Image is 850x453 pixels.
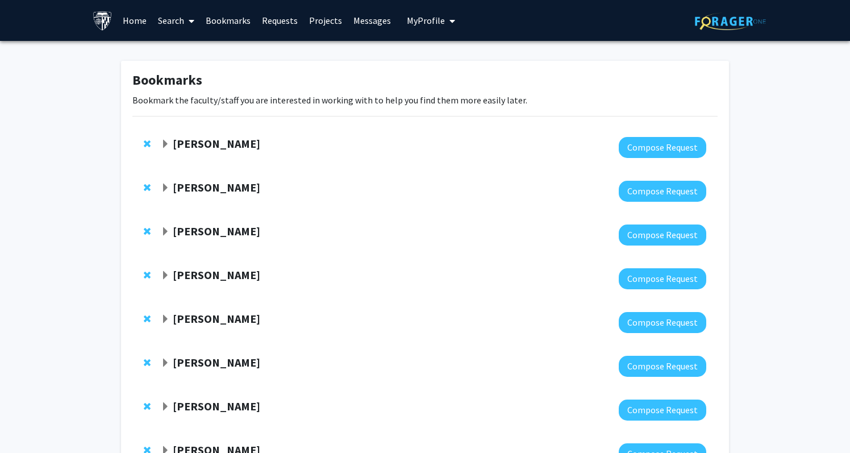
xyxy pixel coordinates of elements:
button: Compose Request to Shari Liu [619,225,706,246]
button: Compose Request to Raj Mukherjee [619,268,706,289]
span: Expand Jean Kim Bookmark [161,184,170,193]
a: Messages [348,1,397,40]
span: My Profile [407,15,445,26]
a: Bookmarks [200,1,256,40]
iframe: Chat [9,402,48,444]
strong: [PERSON_NAME] [173,399,260,413]
span: Remove Joanna Melia from bookmarks [144,139,151,148]
a: Search [152,1,200,40]
span: Remove Shari Liu from bookmarks [144,227,151,236]
button: Compose Request to Jean Kim [619,181,706,202]
span: Expand Raj Mukherjee Bookmark [161,271,170,280]
p: Bookmark the faculty/staff you are interested in working with to help you find them more easily l... [132,93,718,107]
span: Remove Elia Duh from bookmarks [144,402,151,411]
a: Requests [256,1,303,40]
span: Expand Joanna Melia Bookmark [161,140,170,149]
a: Projects [303,1,348,40]
span: Expand Emily Johnson Bookmark [161,359,170,368]
strong: [PERSON_NAME] [173,224,260,238]
span: Remove Angela Guarda from bookmarks [144,314,151,323]
span: Remove Raj Mukherjee from bookmarks [144,271,151,280]
button: Compose Request to Joanna Melia [619,137,706,158]
strong: [PERSON_NAME] [173,136,260,151]
img: Johns Hopkins University Logo [93,11,113,31]
span: Expand Shari Liu Bookmark [161,227,170,236]
button: Compose Request to Elia Duh [619,400,706,421]
button: Compose Request to Angela Guarda [619,312,706,333]
span: Expand Angela Guarda Bookmark [161,315,170,324]
strong: [PERSON_NAME] [173,268,260,282]
strong: [PERSON_NAME] [173,180,260,194]
img: ForagerOne Logo [695,13,766,30]
a: Home [117,1,152,40]
span: Remove Jean Kim from bookmarks [144,183,151,192]
span: Remove Emily Johnson from bookmarks [144,358,151,367]
strong: [PERSON_NAME] [173,355,260,369]
button: Compose Request to Emily Johnson [619,356,706,377]
span: Expand Elia Duh Bookmark [161,402,170,412]
h1: Bookmarks [132,72,718,89]
strong: [PERSON_NAME] [173,311,260,326]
